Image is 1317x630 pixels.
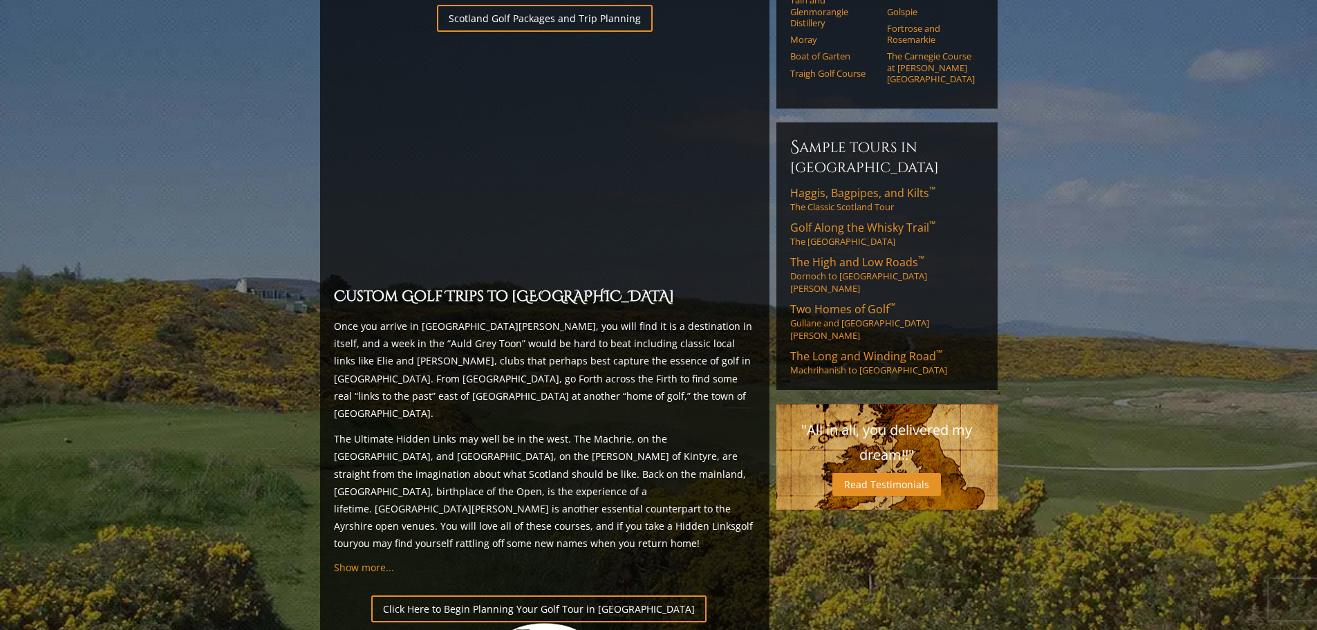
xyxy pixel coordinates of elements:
[790,68,878,79] a: Traigh Golf Course
[889,300,895,312] sup: ™
[437,5,653,32] a: Scotland Golf Packages and Trip Planning
[790,220,984,248] a: Golf Along the Whisky Trail™The [GEOGRAPHIC_DATA]
[790,349,942,364] span: The Long and Winding Road
[371,595,707,622] a: Click Here to Begin Planning Your Golf Tour in [GEOGRAPHIC_DATA]
[790,185,935,201] span: Haggis, Bagpipes, and Kilts
[887,50,975,84] a: The Carnegie Course at [PERSON_NAME][GEOGRAPHIC_DATA]
[929,219,935,230] sup: ™
[334,317,756,422] p: Once you arrive in [GEOGRAPHIC_DATA][PERSON_NAME], you will find it is a destination in itself, a...
[790,34,878,45] a: Moray
[334,40,756,277] iframe: Sir-Nick-favorite-Open-Rota-Venues
[790,302,895,317] span: Two Homes of Golf
[918,253,924,265] sup: ™
[790,254,924,270] span: The High and Low Roads
[790,349,984,376] a: The Long and Winding Road™Machrihanish to [GEOGRAPHIC_DATA]
[334,430,756,552] p: The Ultimate Hidden Links may well be in the west. The Machrie, on the [GEOGRAPHIC_DATA], and [GE...
[334,519,753,550] a: golf tour
[790,254,984,295] a: The High and Low Roads™Dornoch to [GEOGRAPHIC_DATA][PERSON_NAME]
[832,473,941,496] a: Read Testimonials
[790,220,935,235] span: Golf Along the Whisky Trail
[790,418,984,467] p: "All in all, you delivered my dream!!"
[790,50,878,62] a: Boat of Garten
[887,23,975,46] a: Fortrose and Rosemarkie
[790,185,984,213] a: Haggis, Bagpipes, and Kilts™The Classic Scotland Tour
[334,286,756,309] h2: Custom Golf Trips to [GEOGRAPHIC_DATA]
[790,302,984,342] a: Two Homes of Golf™Gullane and [GEOGRAPHIC_DATA][PERSON_NAME]
[887,6,975,17] a: Golspie
[334,561,394,574] a: Show more...
[929,184,935,196] sup: ™
[790,136,984,177] h6: Sample Tours in [GEOGRAPHIC_DATA]
[936,347,942,359] sup: ™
